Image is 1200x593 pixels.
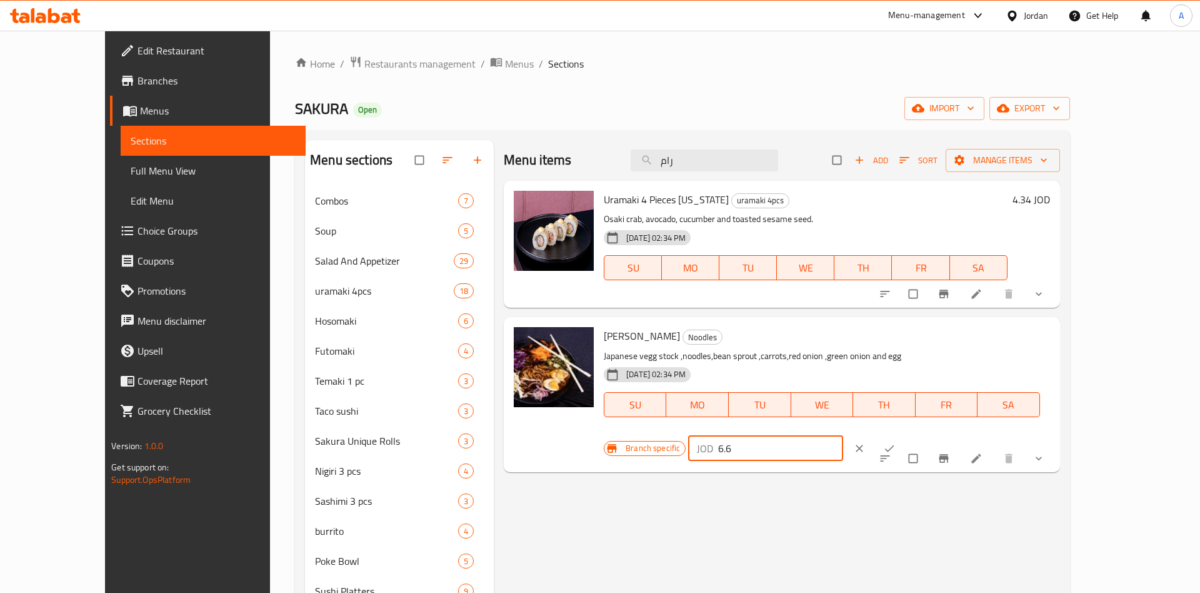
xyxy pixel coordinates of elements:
[662,255,719,280] button: MO
[454,255,473,267] span: 29
[731,193,789,208] div: uramaki 4pcs
[631,150,778,171] input: search
[454,283,474,298] div: items
[609,259,657,277] span: SU
[901,447,927,470] span: Select to update
[851,151,891,170] button: Add
[858,396,911,414] span: TH
[458,464,474,479] div: items
[305,516,494,546] div: burrito4
[853,392,916,417] button: TH
[454,285,473,297] span: 18
[137,343,296,358] span: Upsell
[110,246,306,276] a: Coupons
[977,392,1040,417] button: SA
[950,255,1007,280] button: SA
[930,280,960,308] button: Branch-specific-item
[846,435,876,462] button: clear
[110,276,306,306] a: Promotions
[604,348,1040,364] p: Japanese vegg stock ,noodles,bean sprout ,carrots,red onion ,green onion and egg
[305,186,494,216] div: Combos7
[305,246,494,276] div: Salad And Appetizer29
[892,255,949,280] button: FR
[459,315,473,327] span: 6
[144,438,164,454] span: 1.0.0
[459,345,473,357] span: 4
[995,280,1025,308] button: delete
[1032,452,1045,465] svg: Show Choices
[110,306,306,336] a: Menu disclaimer
[121,186,306,216] a: Edit Menu
[305,216,494,246] div: Soup5
[539,56,543,71] li: /
[459,405,473,417] span: 3
[131,163,296,178] span: Full Menu View
[604,211,1007,227] p: Osaki crab, avocado, cucumber and toasted sesame seed.
[315,433,458,449] span: Sakura Unique Rolls
[137,223,296,238] span: Choice Groups
[718,436,842,461] input: Please enter price
[305,426,494,456] div: Sakura Unique Rolls3
[305,306,494,336] div: Hosomaki6
[137,253,296,268] span: Coupons
[1024,9,1048,23] div: Jordan
[1012,191,1050,208] h6: 4.34 JOD
[121,156,306,186] a: Full Menu View
[315,253,454,268] span: Salad And Appetizer
[729,392,791,417] button: TU
[1179,9,1184,23] span: A
[305,336,494,366] div: Futomaki4
[621,232,691,244] span: [DATE] 02:34 PM
[871,280,901,308] button: sort-choices
[364,56,476,71] span: Restaurants management
[459,435,473,447] span: 3
[315,343,458,358] span: Futomaki
[458,403,474,418] div: items
[458,193,474,208] div: items
[459,465,473,477] span: 4
[782,259,829,277] span: WE
[110,336,306,366] a: Upsell
[825,148,851,172] span: Select section
[315,524,458,539] span: burrito
[340,56,344,71] li: /
[315,464,458,479] div: Nigiri 3 pcs
[315,313,458,328] span: Hosomaki
[604,392,666,417] button: SU
[353,104,382,115] span: Open
[930,445,960,472] button: Branch-specific-item
[899,153,937,168] span: Sort
[137,43,296,58] span: Edit Restaurant
[111,438,142,454] span: Version:
[310,151,392,170] h2: Menu sections
[904,97,984,120] button: import
[1025,280,1055,308] button: show more
[604,255,662,280] button: SU
[724,259,772,277] span: TU
[110,66,306,96] a: Branches
[604,190,729,209] span: Uramaki 4 Pieces [US_STATE]
[839,259,887,277] span: TH
[137,373,296,388] span: Coverage Report
[137,73,296,88] span: Branches
[982,396,1035,414] span: SA
[121,126,306,156] a: Sections
[454,253,474,268] div: items
[734,396,786,414] span: TU
[970,452,985,465] a: Edit menu item
[854,153,888,168] span: Add
[504,151,572,170] h2: Menu items
[295,56,335,71] a: Home
[111,472,191,488] a: Support.OpsPlatform
[137,313,296,328] span: Menu disclaimer
[110,396,306,426] a: Grocery Checklist
[459,525,473,537] span: 4
[921,396,973,414] span: FR
[110,216,306,246] a: Choice Groups
[914,101,974,116] span: import
[110,36,306,66] a: Edit Restaurant
[621,368,691,380] span: [DATE] 02:34 PM
[305,366,494,396] div: Temaki 1 pc3
[989,97,1070,120] button: export
[131,133,296,148] span: Sections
